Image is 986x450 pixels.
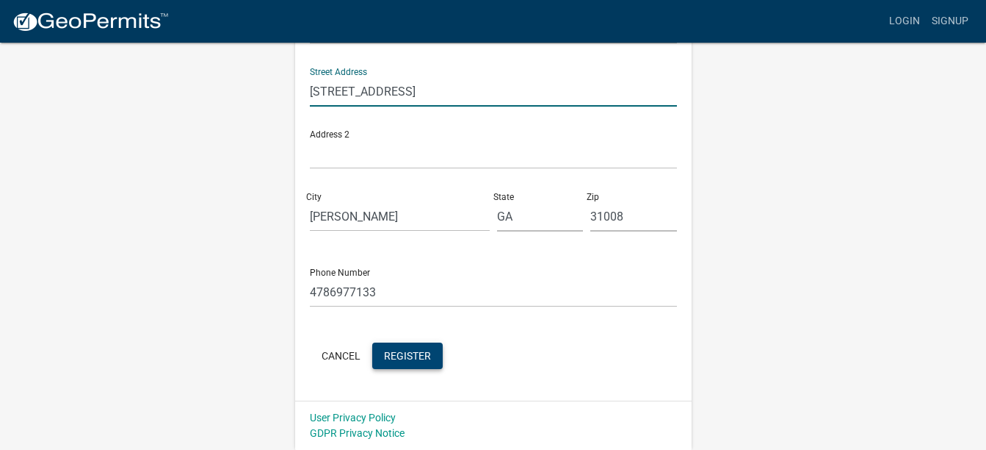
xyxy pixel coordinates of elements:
a: GDPR Privacy Notice [310,427,405,439]
a: User Privacy Policy [310,412,396,424]
a: Login [883,7,926,35]
button: Register [372,343,443,369]
button: Cancel [310,343,372,369]
span: Register [384,349,431,361]
a: Signup [926,7,974,35]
